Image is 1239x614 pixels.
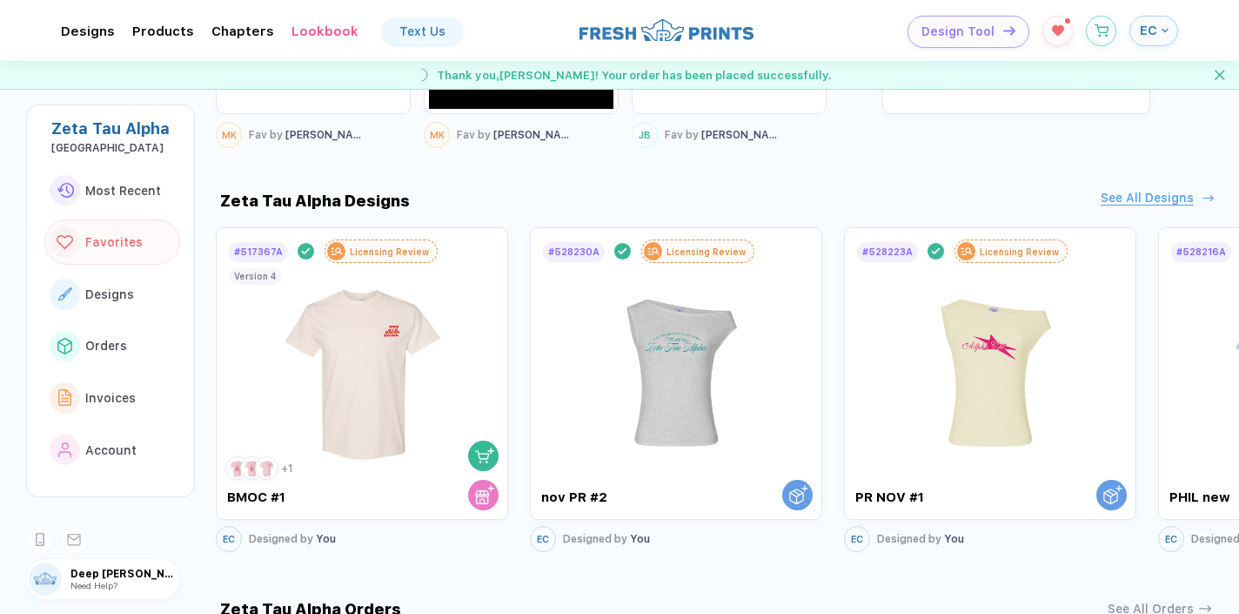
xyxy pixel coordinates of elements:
span: Need Help? [70,580,117,590]
span: JB [639,130,651,141]
div: DesignsToggle dropdown menu [61,24,115,39]
span: Design Tool [921,24,995,39]
button: Design Toolicon [907,16,1029,48]
div: Zeta Tau Alpha Designs [216,192,410,210]
img: link to icon [57,338,72,354]
button: MK [216,122,242,148]
div: Licensing Review [350,246,429,257]
span: Fav by [665,129,699,141]
button: link to iconDesigns [44,272,180,317]
img: 30d3b3fe-fd09-4a50-b673-decded389576_nt_front_1759437972105.jpg [579,264,774,469]
span: EC [851,534,863,545]
span: Fav by [457,129,491,141]
img: success gif [407,61,435,89]
div: #528223ALicensing ReviewOrder with a Sales Rep PR NOV #1ECDesigned by You [844,223,1136,557]
img: link to icon [58,442,72,458]
button: EC [844,526,870,552]
div: You [877,533,964,545]
div: Version 4 [234,271,276,281]
span: Invoices [85,391,136,405]
img: 2 [243,459,261,477]
img: logo [579,17,753,44]
img: link to icon [57,235,73,250]
div: [PERSON_NAME] [665,129,783,141]
div: PR NOV #1 [855,489,1001,505]
button: EC [216,526,242,552]
img: 3 [258,459,276,477]
button: MK [424,122,450,148]
div: + 1 [281,462,293,475]
div: Zeta Tau Alpha [51,119,180,138]
button: See All Designs [1101,191,1211,206]
div: [PERSON_NAME] [PERSON_NAME] [457,129,575,141]
div: Saint Louis University [51,142,180,154]
div: You [563,533,650,545]
span: EC [537,534,549,545]
button: link to iconFavorites [44,219,180,265]
div: #517367ALicensing Reviewshopping cartstore cart BMOC #1123+1Version 4ECDesigned by You [216,223,508,557]
span: Most Recent [85,184,161,198]
div: ProductsToggle dropdown menu [132,24,194,39]
div: ChaptersToggle dropdown menu chapters [211,24,274,39]
div: You [249,533,336,545]
button: store cart [468,480,499,510]
div: Licensing Review [666,246,746,257]
img: 1 [228,459,246,477]
button: Order with a Sales Rep [1096,480,1127,510]
img: Order with a Sales Rep [789,485,808,504]
span: Fav by [249,129,283,141]
span: Designed by [249,533,313,545]
span: Orders [85,339,127,353]
img: link to icon [58,389,72,406]
span: EC [1140,23,1157,38]
div: # 528230A [548,246,599,258]
img: icon [1003,26,1015,36]
div: Text Us [399,24,445,38]
div: LookbookToggle dropdown menu chapters [291,24,358,39]
span: Designed by [563,533,627,545]
span: EC [1165,534,1177,545]
span: Designed by [877,533,941,545]
span: Designs [85,287,134,301]
button: JB [632,122,658,148]
img: link to icon [57,287,72,300]
button: EC [1158,526,1184,552]
span: Favorites [85,235,143,249]
button: Order with a Sales Rep [782,480,813,510]
span: MK [222,130,237,141]
img: Order with a Sales Rep [1103,485,1122,504]
div: Licensing Review [980,246,1059,257]
img: 7ca74be3-1812-4467-a07c-b4c9d032099f_nt_front_1759460291836.jpg [265,264,460,469]
span: Account [85,443,137,457]
div: [PERSON_NAME] [PERSON_NAME] [249,129,367,141]
div: nov PR #2 [541,489,686,505]
div: #528230ALicensing ReviewOrder with a Sales Rep nov PR #2ECDesigned by You [530,223,822,557]
div: # 517367A [234,246,283,258]
img: link to icon [57,183,74,198]
span: Thank you, [PERSON_NAME] ! Your order has been placed successfully. [437,69,832,82]
span: EC [223,534,235,545]
img: shopping cart [475,446,494,465]
span: MK [430,130,445,141]
button: EC [1129,16,1178,46]
button: link to iconInvoices [44,375,180,421]
button: shopping cart [468,441,499,471]
div: # 528223A [862,246,913,258]
a: Text Us [382,17,463,45]
img: user profile [29,563,62,596]
div: BMOC #1 [227,489,372,505]
button: link to iconOrders [44,324,180,369]
button: EC [530,526,556,552]
div: Lookbook [291,24,358,39]
button: link to iconAccount [44,428,180,473]
div: # 528216A [1176,246,1226,258]
button: link to iconMost Recent [44,168,180,213]
div: See All Designs [1101,191,1194,206]
sup: 1 [1065,18,1070,24]
span: Deep [PERSON_NAME] [70,568,179,580]
img: fffbc40f-2e3b-4ee9-aee5-3ea13ff3c8c0_nt_front_1759437573168.jpg [893,264,1088,469]
img: store cart [475,485,494,504]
